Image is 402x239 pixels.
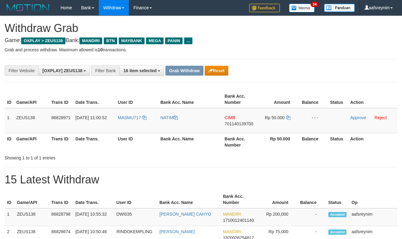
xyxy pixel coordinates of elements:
th: Op [349,191,397,208]
th: Bank Acc. Name [158,91,222,108]
th: Game/API [14,91,49,108]
h1: Withdraw Grab [5,22,397,34]
a: [PERSON_NAME] [159,229,195,234]
td: [DATE] 10:55:32 [73,208,114,226]
th: Rp 50.000 [258,133,300,151]
td: - [298,208,326,226]
th: Date Trans. [73,133,115,151]
span: Accepted [328,212,347,217]
div: Filter Website [5,65,38,76]
th: Date Trans. [73,91,115,108]
th: Trans ID [49,191,73,208]
th: ID [5,91,14,108]
td: 86828798 [49,208,73,226]
span: Accepted [328,229,347,235]
h4: Game: Bank: [5,37,397,44]
button: Reset [205,66,228,76]
a: Copy 50000 to clipboard [286,115,290,120]
span: 16 item selected [123,68,157,73]
th: ID [5,133,14,151]
td: 1 [5,108,14,133]
span: MEGA [146,37,164,44]
th: Amount [258,91,300,108]
th: Balance [300,91,328,108]
span: Rp 50.000 [265,115,285,120]
span: MANDIRI [223,212,241,217]
th: Bank Acc. Number [220,191,256,208]
th: Game/API [14,133,49,151]
span: MANDIRI [79,37,102,44]
th: Status [326,191,349,208]
th: Trans ID [49,133,73,151]
span: 86828971 [52,115,71,120]
th: Status [327,91,348,108]
td: ZEUS138 [14,108,49,133]
td: Rp 200,000 [257,208,298,226]
span: CIMB [225,115,235,120]
th: User ID [115,133,158,151]
td: DWI035 [114,208,157,226]
h1: 15 Latest Withdraw [5,174,397,186]
th: User ID [115,91,158,108]
th: Date Trans. [73,191,114,208]
a: [PERSON_NAME] CAHYO [159,212,211,217]
th: Balance [298,191,326,208]
span: MANDIRI [223,229,241,234]
span: OXPLAY > ZEUS138 [21,37,65,44]
img: Button%20Memo.svg [289,4,315,12]
th: Bank Acc. Name [158,133,222,151]
td: - - - [300,108,328,133]
th: Action [348,133,397,151]
td: aafsreynim [349,208,397,226]
a: NATIM [160,115,178,120]
a: MASMU717 [118,115,146,120]
td: 1 [5,208,14,226]
p: Grab and process withdraw. Maximum allowed is transactions. [5,47,397,53]
span: Copy 701140139700 to clipboard [225,121,253,126]
td: ZEUS138 [14,208,49,226]
th: Bank Acc. Name [157,191,220,208]
th: Bank Acc. Number [222,133,258,151]
th: User ID [114,191,157,208]
th: Amount [257,191,298,208]
th: Game/API [14,191,49,208]
img: Feedback.jpg [249,4,280,12]
th: Status [327,133,348,151]
div: Showing 1 to 1 of 1 entries [5,152,163,161]
button: Grab Withdraw [165,66,203,76]
span: [DATE] 11:00:52 [75,115,107,120]
button: [OXPLAY] ZEUS138 [38,65,90,76]
span: 34 [311,2,319,7]
th: Trans ID [49,91,73,108]
a: Approve [350,115,366,120]
span: PANIN [165,37,183,44]
div: Filter Bank [91,65,119,76]
th: Balance [300,133,328,151]
th: Bank Acc. Number [222,91,258,108]
th: Action [348,91,397,108]
img: panduan.png [324,4,355,12]
img: MOTION_logo.png [5,3,51,12]
span: BTN [104,37,117,44]
span: [OXPLAY] ZEUS138 [42,68,82,73]
span: ... [184,37,192,44]
span: MAYBANK [119,37,145,44]
button: 16 item selected [119,65,164,76]
strong: 10 [98,47,102,52]
span: Copy 1710012401140 to clipboard [223,218,254,223]
span: MASMU717 [118,115,141,120]
a: Reject [375,115,387,120]
th: ID [5,191,14,208]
